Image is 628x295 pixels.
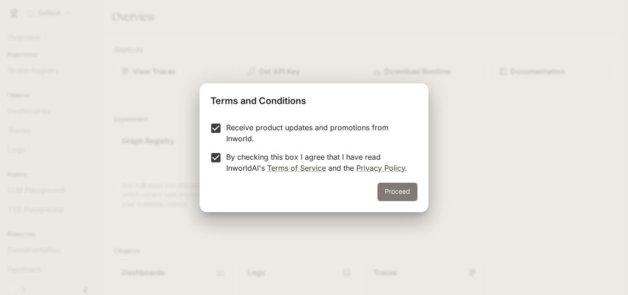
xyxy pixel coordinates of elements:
[200,83,428,115] h2: Terms and Conditions
[356,163,405,173] a: Privacy Policy
[226,122,410,144] p: Receive product updates and promotions from Inworld.
[377,183,417,201] button: Proceed
[226,151,410,174] p: By checking this box I agree that I have read InworldAI's and the .
[267,163,326,173] a: Terms of Service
